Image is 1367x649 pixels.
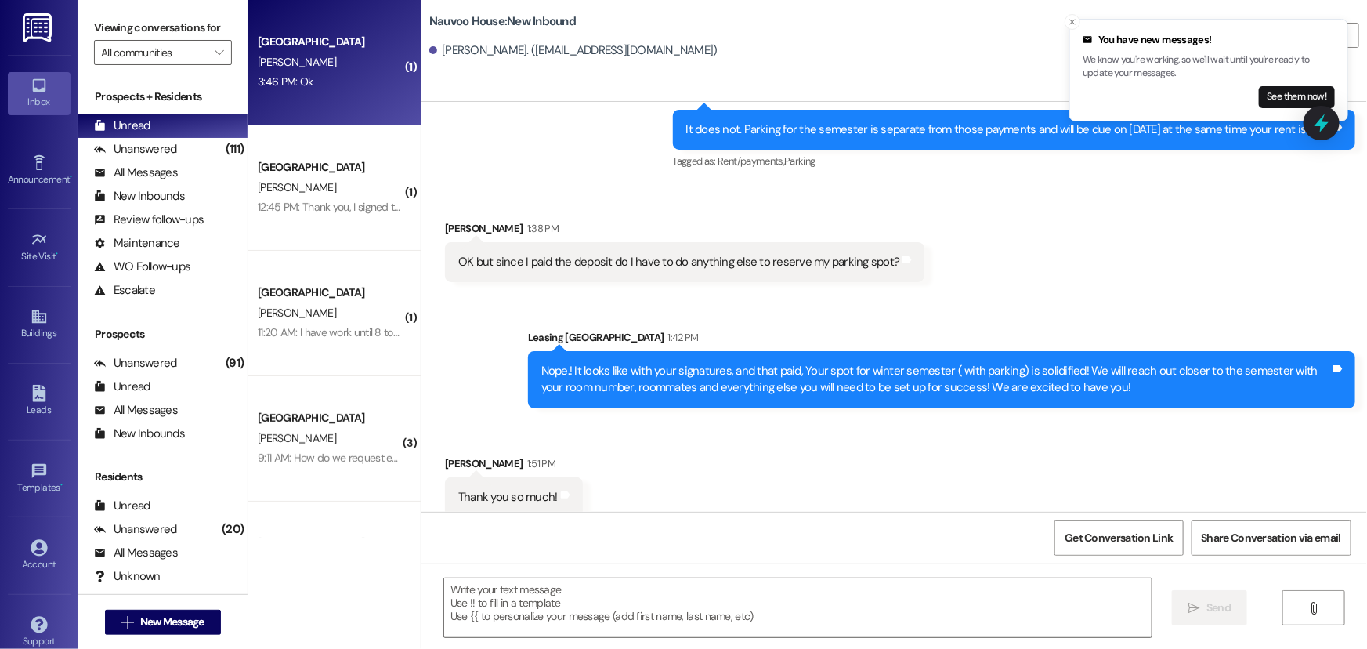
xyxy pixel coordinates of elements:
div: Unread [94,118,150,134]
span: • [60,480,63,491]
button: New Message [105,610,221,635]
div: Unanswered [94,355,177,372]
div: Review follow-ups [94,212,204,228]
button: Share Conversation via email [1192,520,1351,556]
span: • [56,248,59,259]
div: Tagged as: [673,150,1356,172]
div: Maintenance [94,235,180,252]
i:  [1188,602,1200,615]
a: Account [8,535,71,577]
div: OK but since I paid the deposit do I have to do anything else to reserve my parking spot? [458,254,899,270]
img: ResiDesk Logo [23,13,55,42]
span: Rent/payments , [718,154,784,168]
div: 11:20 AM: I have work until 8 tonight but I can do it after work [258,325,529,339]
div: All Messages [94,545,178,561]
div: 1:42 PM [664,329,699,346]
a: Buildings [8,303,71,346]
b: Nauvoo House: New Inbound [429,13,576,30]
span: • [70,172,72,183]
div: [PERSON_NAME] [445,455,583,477]
span: Get Conversation Link [1065,530,1173,546]
i:  [1308,602,1320,615]
span: [PERSON_NAME] [258,180,336,194]
a: Inbox [8,72,71,114]
div: [GEOGRAPHIC_DATA] [258,285,403,301]
div: All Messages [94,165,178,181]
span: Send [1206,600,1231,616]
i:  [121,616,133,629]
button: See them now! [1259,86,1335,108]
button: Get Conversation Link [1054,520,1183,556]
span: [PERSON_NAME] [258,55,336,69]
div: (111) [222,137,248,161]
div: 12:45 PM: Thank you, I signed the lease but I don't see anywhere to pay. What am I missing? [258,200,670,214]
label: Viewing conversations for [94,16,232,40]
div: [GEOGRAPHIC_DATA] [258,535,403,552]
p: We know you're working, so we'll wait until you're ready to update your messages. [1083,53,1335,81]
a: Site Visit • [8,227,71,269]
div: It does not. Parking for the semester is separate from those payments and will be due on [DATE] a... [686,121,1331,138]
div: Unread [94,498,150,514]
div: You have new messages! [1083,32,1335,48]
span: New Message [140,614,204,630]
div: 3:46 PM: Ok [258,74,313,89]
button: Send [1172,590,1248,625]
div: Unanswered [94,141,177,158]
div: (20) [218,517,248,542]
div: Prospects + Residents [78,89,248,105]
div: [PERSON_NAME]. ([EMAIL_ADDRESS][DOMAIN_NAME]) [429,42,718,59]
span: Share Conversation via email [1202,530,1341,546]
div: Unread [94,379,150,395]
div: Unknown [94,568,161,585]
div: Nope.! It looks like with your signatures, and that paid, Your spot for winter semester ( with pa... [541,363,1330,397]
button: Close toast [1065,14,1080,30]
div: Unanswered [94,521,177,538]
div: 1:38 PM [523,220,559,237]
div: Leasing [GEOGRAPHIC_DATA] [528,329,1355,351]
div: Escalate [94,282,155,299]
i:  [215,46,223,59]
div: [GEOGRAPHIC_DATA] [258,34,403,50]
a: Templates • [8,458,71,500]
div: 9:11 AM: How do we request early move in? What is the cost? [258,451,533,465]
div: New Inbounds [94,188,185,205]
div: (91) [222,351,248,375]
div: Prospects [78,326,248,343]
span: Parking [784,154,815,168]
span: [PERSON_NAME] [258,431,336,445]
div: New Inbounds [94,426,185,442]
span: [PERSON_NAME] [258,306,336,320]
input: All communities [101,40,207,65]
div: Thank you so much! [458,489,558,506]
div: [GEOGRAPHIC_DATA] [258,159,403,176]
div: WO Follow-ups [94,259,190,275]
div: 1:51 PM [523,455,555,472]
div: [GEOGRAPHIC_DATA] [258,410,403,426]
a: Leads [8,380,71,422]
div: [PERSON_NAME] [445,220,924,242]
div: All Messages [94,402,178,419]
div: Residents [78,469,248,485]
